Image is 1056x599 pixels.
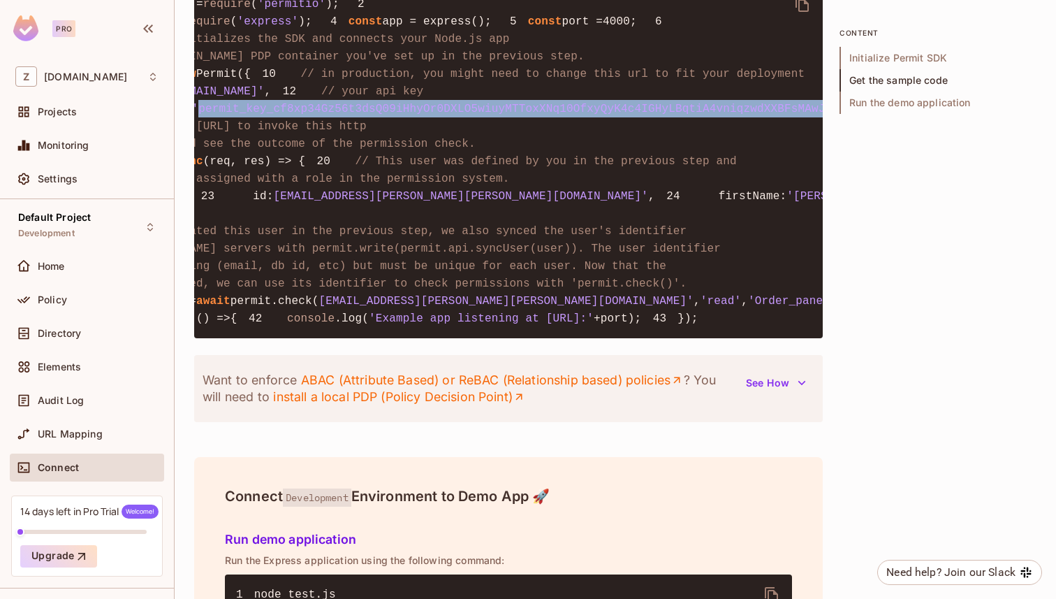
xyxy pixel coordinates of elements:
[129,85,265,98] span: '[URL][DOMAIN_NAME]'
[38,106,77,117] span: Projects
[87,138,476,150] span: // endpoint, and see the outcome of the permission check.
[87,50,585,63] span: // to the [DOMAIN_NAME] PDP container you've set up in the previous step.
[741,295,748,308] span: ,
[13,15,38,41] img: SReyMgAAAABJRU5ErkJggg==
[273,389,525,405] a: install a local PDP (Policy Decision Point)
[648,190,655,203] span: ,
[38,173,78,185] span: Settings
[271,83,307,100] span: 12
[701,295,742,308] span: 'read'
[274,190,648,203] span: [EMAIL_ADDRESS][PERSON_NAME][PERSON_NAME][DOMAIN_NAME]'
[225,488,792,505] h4: Connect Environment to Demo App 🚀
[237,310,274,327] span: 42
[87,225,687,238] span: // After we created this user in the previous step, we also synced the user's identifier
[192,103,866,115] span: 'permit_key_cf8xp34Gz56t3dsQ09iHhyOr0DXLO5wiuyMTToxXNq10OfxyQyK4c4IGHyLBqtiA4vniqzwdXXBFsMAwJwPe6w'
[87,33,510,45] span: // This line initializes the SDK and connects your Node.js app
[87,260,666,273] span: // can be anything (email, db id, etc) but must be unique for each user. Now that the
[44,71,127,82] span: Workspace: zuvees.ae
[87,277,687,290] span: // user is synced, we can use its identifier to check permissions with 'permit.check()'.
[630,15,637,28] span: ;
[383,15,492,28] span: app = express();
[203,372,738,405] p: Want to enforce ? You will need to
[122,505,159,519] span: Welcome!
[839,69,1036,92] span: Get the sample code
[779,190,786,203] span: :
[305,153,342,170] span: 20
[694,295,701,308] span: ,
[230,295,319,308] span: permit.check(
[183,15,230,28] span: require
[886,564,1015,581] div: Need help? Join our Slack
[321,85,423,98] span: // your api key
[38,140,89,151] span: Monitoring
[594,312,641,325] span: +port);
[369,312,594,325] span: 'Example app listening at [URL]:'
[492,13,528,30] span: 5
[786,190,888,203] span: '[PERSON_NAME]'
[637,13,673,30] span: 6
[283,489,351,507] span: Development
[196,295,230,308] span: await
[839,27,1036,38] p: content
[839,92,1036,114] span: Run the demo application
[196,312,230,325] span: () =>
[312,13,349,30] span: 4
[230,15,237,28] span: (
[20,505,159,519] div: 14 days left in Pro Trial
[301,68,805,80] span: // in production, you might need to change this url to fit your deployment
[38,361,81,373] span: Elements
[38,428,103,440] span: URL Mapping
[230,312,237,325] span: {
[349,15,383,28] span: const
[738,372,814,394] button: See How
[251,66,287,82] span: 10
[355,155,737,168] span: // This user was defined by you in the previous step and
[319,295,694,308] span: [EMAIL_ADDRESS][PERSON_NAME][PERSON_NAME][DOMAIN_NAME]'
[603,15,630,28] span: 4000
[38,261,65,272] span: Home
[52,20,75,37] div: Pro
[335,312,369,325] span: .log(
[38,395,84,406] span: Audit Log
[38,328,81,339] span: Directory
[748,295,837,308] span: 'Order_panel'
[15,66,37,87] span: Z
[562,15,603,28] span: port =
[267,190,274,203] span: :
[20,545,97,568] button: Upgrade
[528,15,562,28] span: const
[839,47,1036,69] span: Initialize Permit SDK
[189,188,226,205] span: 23
[641,310,677,327] span: 43
[265,85,272,98] span: ,
[237,15,299,28] span: 'express'
[225,555,792,566] p: Run the Express application using the following command:
[87,120,367,133] span: // You can open [URL] to invoke this http
[38,462,79,473] span: Connect
[101,173,510,185] span: // is already assigned with a role in the permission system.
[203,155,305,168] span: (req, res) => {
[18,228,75,239] span: Development
[196,68,251,80] span: Permit({
[298,15,312,28] span: );
[655,188,691,205] span: 24
[300,372,683,389] a: ABAC (Attribute Based) or ReBAC (Relationship based) policies
[38,294,67,305] span: Policy
[87,243,721,255] span: // to [DOMAIN_NAME] servers with permit.write(permit.api.syncUser(user)). The user identifier
[253,190,267,203] span: id
[225,533,792,547] h5: Run demo application
[719,190,780,203] span: firstName
[18,212,91,223] span: Default Project
[287,312,335,325] span: console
